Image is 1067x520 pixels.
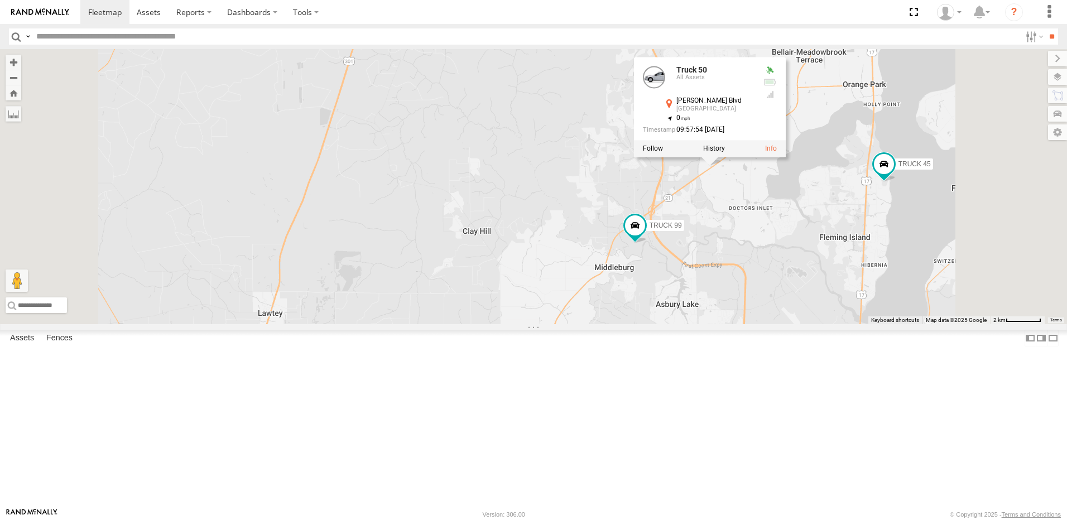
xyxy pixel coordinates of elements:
[41,330,78,346] label: Fences
[4,330,40,346] label: Assets
[763,66,777,75] div: Valid GPS Fix
[1036,330,1047,346] label: Dock Summary Table to the Right
[676,105,754,112] div: [GEOGRAPHIC_DATA]
[933,4,965,21] div: Thomas Crowe
[703,145,725,153] label: View Asset History
[676,97,754,104] div: [PERSON_NAME] Blvd
[1005,3,1023,21] i: ?
[676,114,690,122] span: 0
[6,70,21,85] button: Zoom out
[950,511,1061,518] div: © Copyright 2025 -
[1047,330,1059,346] label: Hide Summary Table
[6,509,57,520] a: Visit our Website
[1050,318,1062,322] a: Terms
[1002,511,1061,518] a: Terms and Conditions
[11,8,69,16] img: rand-logo.svg
[990,316,1045,324] button: Map Scale: 2 km per 60 pixels
[6,269,28,292] button: Drag Pegman onto the map to open Street View
[1021,28,1045,45] label: Search Filter Options
[6,85,21,100] button: Zoom Home
[676,65,707,74] a: Truck 50
[871,316,919,324] button: Keyboard shortcuts
[926,317,987,323] span: Map data ©2025 Google
[650,222,682,229] span: TRUCK 99
[763,78,777,87] div: No voltage information received from this device.
[643,145,663,153] label: Realtime tracking of Asset
[993,317,1006,323] span: 2 km
[643,126,754,133] div: Date/time of location update
[1048,124,1067,140] label: Map Settings
[676,74,754,81] div: All Assets
[23,28,32,45] label: Search Query
[643,66,665,88] a: View Asset Details
[763,90,777,99] div: GSM Signal = 4
[483,511,525,518] div: Version: 306.00
[898,160,931,168] span: TRUCK 45
[6,106,21,122] label: Measure
[765,145,777,153] a: View Asset Details
[6,55,21,70] button: Zoom in
[1025,330,1036,346] label: Dock Summary Table to the Left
